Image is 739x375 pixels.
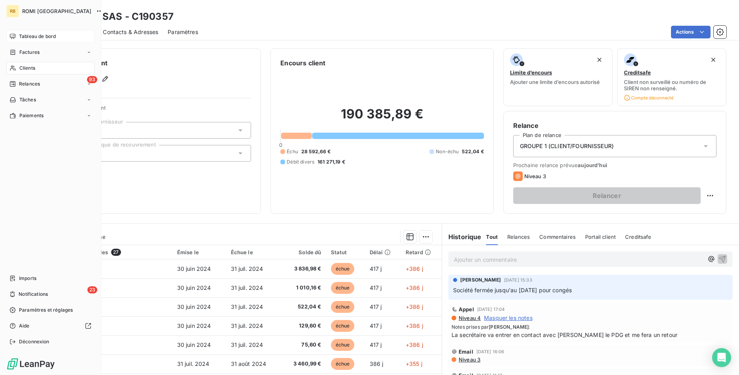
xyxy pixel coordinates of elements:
span: 0 [279,142,282,148]
button: Limite d’encoursAjouter une limite d’encours autorisé [503,48,612,106]
span: 417 j [370,341,382,348]
span: 30 juin 2024 [177,265,211,272]
span: [PERSON_NAME] [489,324,529,330]
div: Échue le [231,249,275,255]
span: 31 juil. 2024 [177,360,210,367]
span: 3 460,99 € [285,360,321,368]
span: [DATE] 16:06 [476,349,505,354]
span: 75,60 € [285,341,321,349]
span: 30 juin 2024 [177,322,211,329]
span: 31 juil. 2024 [231,303,263,310]
span: aujourd’hui [578,162,607,168]
span: La secrétaire va entrer en contact avec [PERSON_NAME] le PDG et me fera un retour [452,331,730,339]
span: [DATE] 17:04 [477,307,505,312]
span: échue [331,263,355,275]
span: Imports [19,275,36,282]
span: Email [459,348,473,355]
span: Échu [287,148,298,155]
span: échue [331,358,355,370]
div: Open Intercom Messenger [712,348,731,367]
span: +386 j [406,341,423,348]
span: 31 août 2024 [231,360,266,367]
a: Imports [6,272,95,285]
span: Client non surveillé ou numéro de SIREN non renseigné. [624,79,720,91]
a: Factures [6,46,95,59]
span: Notes prises par : [452,324,730,331]
span: 30 juin 2024 [177,303,211,310]
span: Niveau 4 [458,315,481,321]
span: 417 j [370,322,382,329]
span: Relances [19,80,40,88]
h6: Relance [513,121,716,130]
span: 386 j [370,360,384,367]
span: Relances [507,234,530,240]
span: Aide [19,322,30,329]
span: Creditsafe [624,69,651,76]
span: échue [331,282,355,294]
span: Notifications [19,291,48,298]
span: GROUPE 1 (CLIENT/FOURNISSEUR) [520,142,614,150]
span: Masquer les notes [484,314,533,322]
span: 417 j [370,265,382,272]
span: 129,60 € [285,322,321,330]
span: Propriétés Client [64,105,251,116]
span: échue [331,301,355,313]
span: +386 j [406,322,423,329]
span: +386 j [406,284,423,291]
span: 28 592,66 € [301,148,331,155]
div: Délai [370,249,396,255]
div: Solde dû [285,249,321,255]
span: Contacts & Adresses [103,28,158,36]
span: 3 836,98 € [285,265,321,273]
span: Paramètres et réglages [19,306,73,314]
div: Retard [406,249,437,255]
span: Limite d’encours [510,69,552,76]
span: Portail client [585,234,616,240]
span: 27 [111,249,121,256]
h6: Encours client [280,58,325,68]
span: Compte déconnecté [624,95,673,101]
a: Aide [6,320,95,332]
span: Ajouter une limite d’encours autorisé [510,79,600,85]
span: Clients [19,65,35,72]
span: [DATE] 15:33 [504,278,532,282]
span: 31 juil. 2024 [231,265,263,272]
span: 522,04 € [462,148,484,155]
span: 31 juil. 2024 [231,284,263,291]
span: Déconnexion [19,338,49,345]
span: 93 [87,76,97,83]
span: 417 j [370,284,382,291]
span: 30 juin 2024 [177,341,211,348]
div: Pièces comptables [59,249,168,256]
span: Paiements [19,112,43,119]
span: Tableau de bord [19,33,56,40]
span: 30 juin 2024 [177,284,211,291]
span: Appel [459,306,474,312]
span: Société fermée jusqu'au [DATE] pour congés [453,287,572,293]
span: Factures [19,49,40,56]
span: 161 271,19 € [318,158,345,166]
a: Tableau de bord [6,30,95,43]
span: 417 j [370,303,382,310]
span: Prochaine relance prévue [513,162,716,168]
div: Statut [331,249,360,255]
span: échue [331,339,355,351]
span: Tout [486,234,498,240]
span: Niveau 3 [524,173,546,179]
span: 522,04 € [285,303,321,311]
span: [PERSON_NAME] [460,276,501,284]
h3: SDIGC SAS - C190357 [70,10,174,24]
span: 1 010,16 € [285,284,321,292]
button: Relancer [513,187,701,204]
span: 23 [87,286,97,293]
img: Logo LeanPay [6,358,55,370]
span: +355 j [406,360,422,367]
span: 31 juil. 2024 [231,322,263,329]
span: ROMI [GEOGRAPHIC_DATA] [22,8,91,14]
span: Paramètres [168,28,198,36]
span: échue [331,320,355,332]
a: Paiements [6,109,95,122]
a: Clients [6,62,95,74]
span: 31 juil. 2024 [231,341,263,348]
a: Tâches [6,93,95,106]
